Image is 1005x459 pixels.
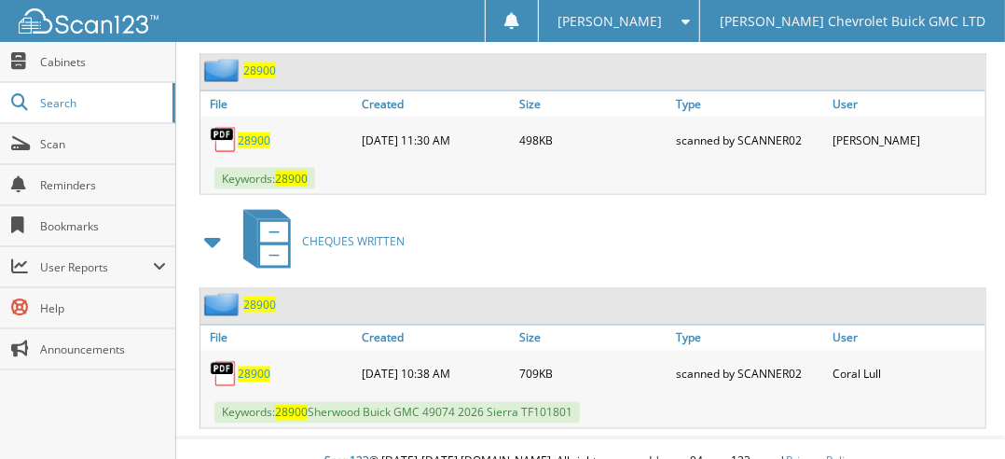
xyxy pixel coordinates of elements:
[829,326,985,351] a: User
[357,121,514,159] div: [DATE] 11:30 AM
[200,326,357,351] a: File
[515,355,671,393] div: 709KB
[671,355,828,393] div: scanned by SCANNER02
[238,367,270,382] a: 28900
[40,95,163,111] span: Search
[357,91,514,117] a: Created
[210,126,238,154] img: PDF.png
[214,402,580,424] span: Keywords: Sherwood Buick GMC 49074 2026 Sierra TF101801
[829,91,985,117] a: User
[40,300,166,316] span: Help
[302,233,405,249] span: CHEQUES WRITTEN
[357,326,514,351] a: Created
[671,121,828,159] div: scanned by SCANNER02
[40,54,166,70] span: Cabinets
[558,16,663,27] span: [PERSON_NAME]
[671,91,828,117] a: Type
[204,59,243,82] img: folder2.png
[40,136,166,152] span: Scan
[515,326,671,351] a: Size
[40,177,166,193] span: Reminders
[19,8,158,34] img: scan123-logo-white.svg
[671,326,828,351] a: Type
[243,63,276,78] a: 28900
[720,16,985,27] span: [PERSON_NAME] Chevrolet Buick GMC LTD
[200,91,357,117] a: File
[210,360,238,388] img: PDF.png
[515,91,671,117] a: Size
[912,369,1005,459] iframe: Chat Widget
[829,121,985,159] div: [PERSON_NAME]
[238,132,270,148] a: 28900
[515,121,671,159] div: 498KB
[829,355,985,393] div: Coral Lull
[243,297,276,313] a: 28900
[40,259,153,275] span: User Reports
[232,204,405,278] a: CHEQUES WRITTEN
[275,171,308,187] span: 28900
[214,168,315,189] span: Keywords:
[40,341,166,357] span: Announcements
[40,218,166,234] span: Bookmarks
[357,355,514,393] div: [DATE] 10:38 AM
[204,293,243,316] img: folder2.png
[275,405,308,421] span: 28900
